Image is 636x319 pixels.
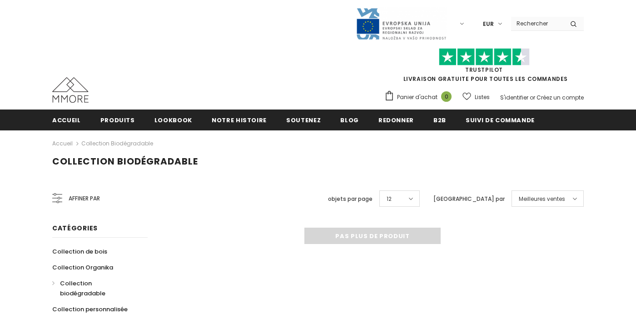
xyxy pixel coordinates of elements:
[465,66,503,74] a: TrustPilot
[212,110,267,130] a: Notre histoire
[439,48,530,66] img: Faites confiance aux étoiles pilotes
[387,194,392,204] span: 12
[340,110,359,130] a: Blog
[356,20,447,27] a: Javni Razpis
[441,91,452,102] span: 0
[52,110,81,130] a: Accueil
[433,116,446,125] span: B2B
[500,94,528,101] a: S'identifier
[52,259,113,275] a: Collection Organika
[81,140,153,147] a: Collection biodégradable
[212,116,267,125] span: Notre histoire
[52,77,89,103] img: Cas MMORE
[433,110,446,130] a: B2B
[384,52,584,83] span: LIVRAISON GRATUITE POUR TOUTES LES COMMANDES
[52,138,73,149] a: Accueil
[384,90,456,104] a: Panier d'achat 0
[52,247,107,256] span: Collection de bois
[328,194,373,204] label: objets par page
[397,93,437,102] span: Panier d'achat
[466,110,535,130] a: Suivi de commande
[286,116,321,125] span: soutenez
[286,110,321,130] a: soutenez
[537,94,584,101] a: Créez un compte
[100,110,135,130] a: Produits
[340,116,359,125] span: Blog
[378,110,414,130] a: Redonner
[52,116,81,125] span: Accueil
[154,116,192,125] span: Lookbook
[462,89,490,105] a: Listes
[52,224,98,233] span: Catégories
[519,194,565,204] span: Meilleures ventes
[52,305,128,314] span: Collection personnalisée
[475,93,490,102] span: Listes
[52,275,138,301] a: Collection biodégradable
[52,244,107,259] a: Collection de bois
[60,279,105,298] span: Collection biodégradable
[530,94,535,101] span: or
[52,301,128,317] a: Collection personnalisée
[52,263,113,272] span: Collection Organika
[378,116,414,125] span: Redonner
[466,116,535,125] span: Suivi de commande
[483,20,494,29] span: EUR
[154,110,192,130] a: Lookbook
[100,116,135,125] span: Produits
[356,7,447,40] img: Javni Razpis
[52,155,198,168] span: Collection biodégradable
[69,194,100,204] span: Affiner par
[511,17,563,30] input: Search Site
[433,194,505,204] label: [GEOGRAPHIC_DATA] par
